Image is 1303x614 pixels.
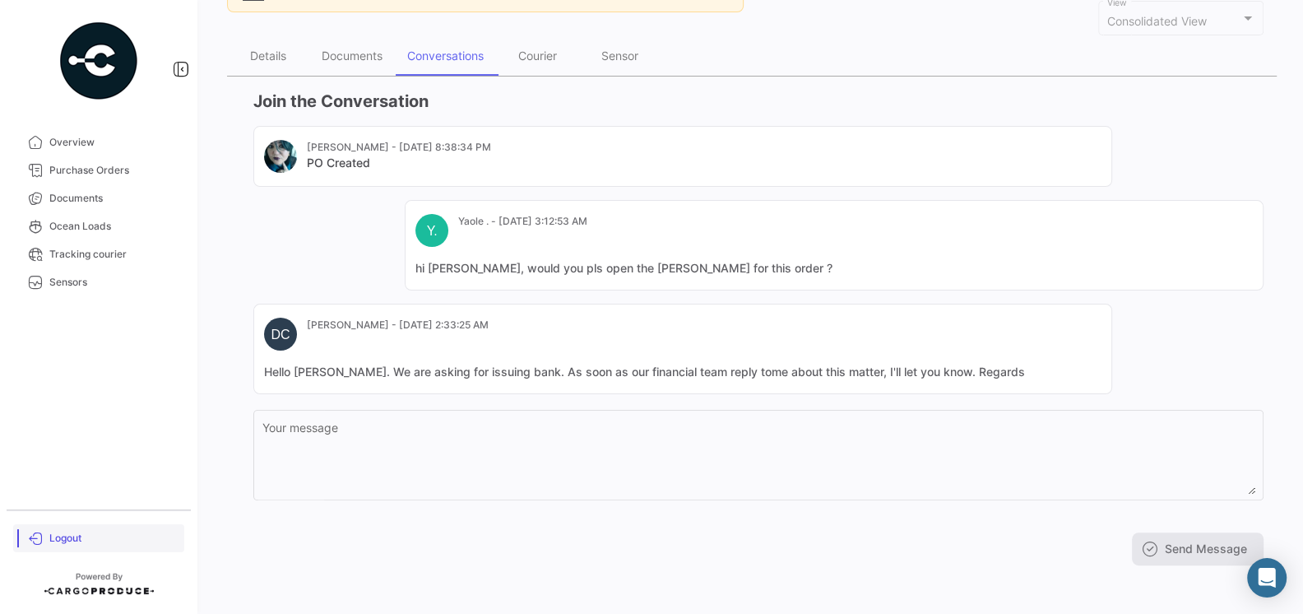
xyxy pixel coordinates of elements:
h3: Join the Conversation [253,90,1264,113]
span: Documents [49,191,178,206]
mat-card-title: PO Created [307,155,491,171]
span: Logout [49,531,178,546]
mat-card-subtitle: [PERSON_NAME] - [DATE] 2:33:25 AM [307,318,489,333]
span: Overview [49,135,178,150]
div: Details [250,49,286,63]
span: Sensors [49,275,178,290]
img: IMG_20220614_122528.jpg [264,140,297,173]
mat-card-subtitle: Yaole . - [DATE] 3:12:53 AM [458,214,587,229]
span: Tracking courier [49,247,178,262]
a: Tracking courier [13,240,184,268]
div: Sensor [601,49,638,63]
span: Consolidated View [1107,14,1207,28]
div: DC [264,318,297,351]
mat-card-content: Hello [PERSON_NAME]. We are asking for issuing bank. As soon as our financial team reply tome abo... [264,364,1101,380]
div: Abrir Intercom Messenger [1247,558,1287,598]
div: Conversations [407,49,484,63]
a: Ocean Loads [13,212,184,240]
a: Sensors [13,268,184,296]
a: Purchase Orders [13,156,184,184]
mat-card-content: hi [PERSON_NAME], would you pls open the [PERSON_NAME] for this order ? [415,260,1253,277]
div: Documents [322,49,383,63]
div: Y. [415,214,448,247]
img: powered-by.png [58,20,140,102]
mat-card-subtitle: [PERSON_NAME] - [DATE] 8:38:34 PM [307,140,491,155]
div: Courier [518,49,557,63]
a: Overview [13,128,184,156]
span: Purchase Orders [49,163,178,178]
span: Ocean Loads [49,219,178,234]
a: Documents [13,184,184,212]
